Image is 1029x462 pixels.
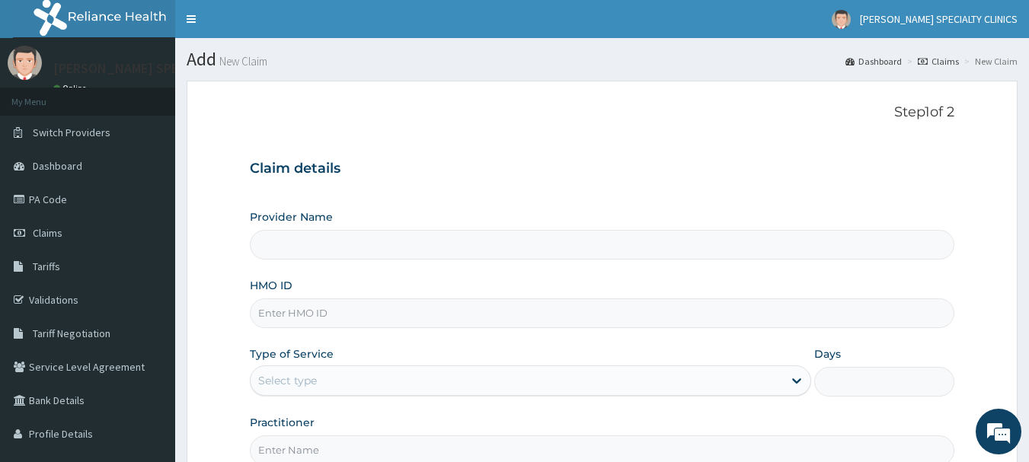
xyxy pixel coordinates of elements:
span: Dashboard [33,159,82,173]
span: Tariffs [33,260,60,273]
li: New Claim [960,55,1018,68]
p: [PERSON_NAME] SPECIALTY CLINICS [53,62,267,75]
label: Type of Service [250,346,334,362]
small: New Claim [216,56,267,67]
img: User Image [832,10,851,29]
a: Dashboard [845,55,902,68]
a: Claims [918,55,959,68]
span: [PERSON_NAME] SPECIALTY CLINICS [860,12,1018,26]
label: HMO ID [250,278,292,293]
input: Enter HMO ID [250,298,955,328]
span: Claims [33,226,62,240]
h1: Add [187,49,1018,69]
img: User Image [8,46,42,80]
h3: Claim details [250,161,955,177]
div: Select type [258,373,317,388]
span: Switch Providers [33,126,110,139]
span: Tariff Negotiation [33,327,110,340]
label: Days [814,346,841,362]
a: Online [53,83,90,94]
p: Step 1 of 2 [250,104,955,121]
label: Practitioner [250,415,315,430]
label: Provider Name [250,209,333,225]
